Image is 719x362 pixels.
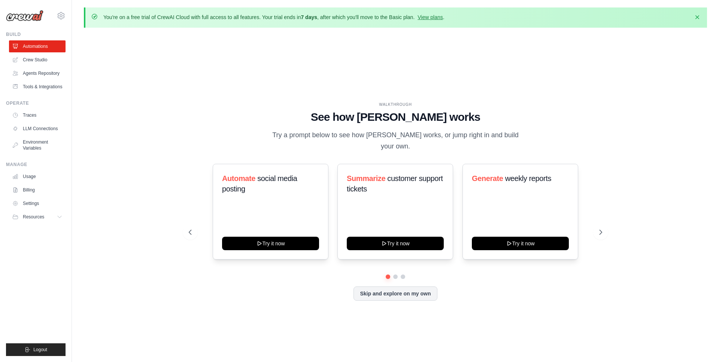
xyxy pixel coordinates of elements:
[222,174,297,193] span: social media posting
[301,14,317,20] strong: 7 days
[189,102,602,107] div: WALKTHROUGH
[222,174,255,182] span: Automate
[418,14,443,20] a: View plans
[23,214,44,220] span: Resources
[9,67,66,79] a: Agents Repository
[6,162,66,168] div: Manage
[9,136,66,154] a: Environment Variables
[9,54,66,66] a: Crew Studio
[472,237,569,250] button: Try it now
[347,174,443,193] span: customer support tickets
[6,100,66,106] div: Operate
[9,184,66,196] a: Billing
[9,81,66,93] a: Tools & Integrations
[6,31,66,37] div: Build
[505,174,551,182] span: weekly reports
[347,174,385,182] span: Summarize
[472,174,503,182] span: Generate
[347,237,444,250] button: Try it now
[9,109,66,121] a: Traces
[9,123,66,135] a: LLM Connections
[9,211,66,223] button: Resources
[354,286,437,301] button: Skip and explore on my own
[103,13,445,21] p: You're on a free trial of CrewAI Cloud with full access to all features. Your trial ends in , aft...
[6,10,43,21] img: Logo
[6,343,66,356] button: Logout
[9,40,66,52] a: Automations
[9,197,66,209] a: Settings
[270,130,521,152] p: Try a prompt below to see how [PERSON_NAME] works, or jump right in and build your own.
[222,237,319,250] button: Try it now
[33,347,47,353] span: Logout
[189,110,602,124] h1: See how [PERSON_NAME] works
[9,171,66,182] a: Usage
